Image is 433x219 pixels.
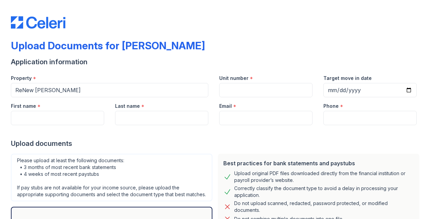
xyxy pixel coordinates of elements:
div: Upload documents [11,139,422,148]
div: Do not upload scanned, redacted, password protected, or modified documents. [234,200,414,214]
label: Email [219,103,232,109]
label: Last name [115,103,140,109]
div: Upload Documents for [PERSON_NAME] [11,39,205,52]
label: First name [11,103,36,109]
label: Property [11,75,32,82]
div: Correctly classify the document type to avoid a delay in processing your application. [234,185,414,199]
div: Please upload at least the following documents: • 3 months of most recent bank statements • 4 wee... [11,154,212,201]
div: Upload original PDF files downloaded directly from the financial institution or payroll provider’... [234,170,414,184]
div: Application information [11,57,422,67]
img: CE_Logo_Blue-a8612792a0a2168367f1c8372b55b34899dd931a85d93a1a3d3e32e68fde9ad4.png [11,16,65,29]
label: Phone [323,103,339,109]
label: Unit number [219,75,248,82]
div: Best practices for bank statements and paystubs [223,159,414,167]
label: Target move in date [323,75,372,82]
